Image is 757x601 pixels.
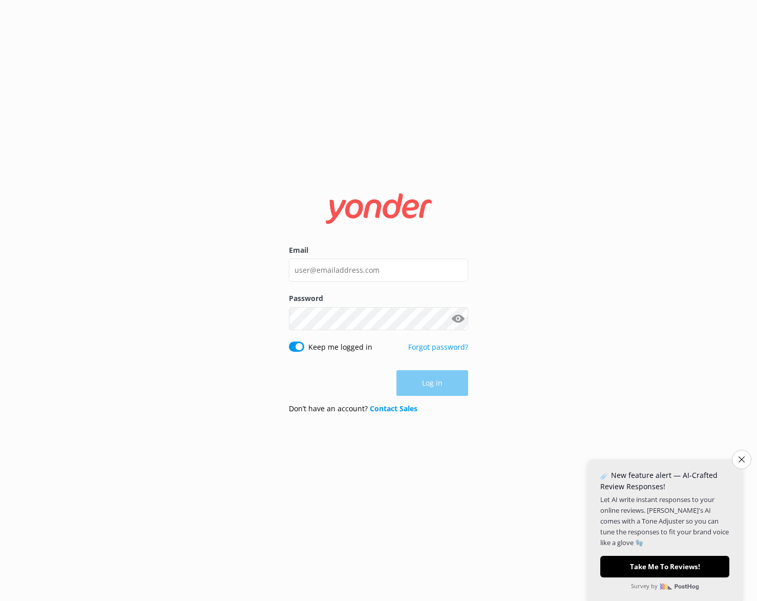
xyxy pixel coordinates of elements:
input: user@emailaddress.com [289,258,468,282]
label: Email [289,245,468,256]
p: Don’t have an account? [289,403,417,414]
label: Keep me logged in [308,342,372,353]
label: Password [289,293,468,304]
a: Forgot password? [408,342,468,352]
button: Show password [448,308,468,329]
a: Contact Sales [370,404,417,413]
